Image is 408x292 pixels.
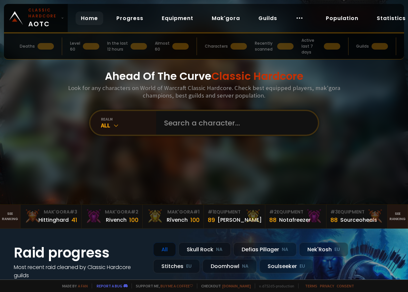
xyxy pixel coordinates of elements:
[211,69,303,83] span: Classic Hardcore
[82,205,143,228] a: Mak'Gora#2Rivench100
[193,209,200,215] span: # 1
[179,242,231,257] div: Skull Rock
[20,205,82,228] a: Mak'Gora#3Hittinghard41
[20,43,35,49] div: Deaths
[4,4,68,32] a: Classic HardcoreAOTC
[147,209,200,215] div: Mak'Gora
[190,215,200,224] div: 100
[269,215,276,224] div: 88
[160,111,310,135] input: Search a character...
[153,259,200,273] div: Stitches
[356,43,369,49] div: Guilds
[253,11,282,25] a: Guilds
[334,246,340,253] small: EU
[218,216,262,224] div: [PERSON_NAME]
[101,122,156,129] div: All
[388,205,408,228] a: Seeranking
[143,205,204,228] a: Mak'Gora#1Rîvench100
[205,43,228,49] div: Characters
[301,37,321,55] div: Active last 7 days
[14,242,145,263] h1: Raid progress
[340,216,377,224] div: Sourceoheals
[300,263,305,270] small: EU
[321,11,364,25] a: Population
[255,40,275,52] div: Recently scanned
[255,283,294,288] span: v. d752d5 - production
[208,209,261,215] div: Equipment
[167,216,188,224] div: Rîvench
[330,209,338,215] span: # 3
[269,209,322,215] div: Equipment
[156,11,199,25] a: Equipment
[85,209,138,215] div: Mak'Gora
[330,215,338,224] div: 88
[326,205,388,228] a: #3Equipment88Sourceoheals
[106,216,127,224] div: Rivench
[233,242,297,257] div: Defias Pillager
[206,11,245,25] a: Mak'gora
[299,242,348,257] div: Nek'Rosh
[65,84,343,99] h3: Look for any characters on World of Warcraft Classic Hardcore. Check best equipped players, mak'g...
[14,263,145,280] h4: Most recent raid cleaned by Classic Hardcore guilds
[132,283,193,288] span: Support me,
[186,263,192,270] small: EU
[155,40,170,52] div: Almost 60
[38,216,69,224] div: Hittinghard
[259,259,313,273] div: Soulseeker
[28,7,59,19] small: Classic Hardcore
[242,263,249,270] small: NA
[70,209,77,215] span: # 3
[101,117,156,122] div: realm
[204,205,265,228] a: #1Equipment89[PERSON_NAME]
[78,283,88,288] a: a fan
[330,209,383,215] div: Equipment
[222,283,251,288] a: [DOMAIN_NAME]
[111,11,149,25] a: Progress
[282,246,288,253] small: NA
[208,209,214,215] span: # 1
[70,40,80,52] div: Level 60
[153,242,176,257] div: All
[216,246,223,253] small: NA
[279,216,311,224] div: Notafreezer
[76,11,103,25] a: Home
[58,283,88,288] span: Made by
[71,215,77,224] div: 41
[97,283,122,288] a: Report a bug
[305,283,317,288] a: Terms
[337,283,354,288] a: Consent
[265,205,326,228] a: #2Equipment88Notafreezer
[269,209,277,215] span: # 2
[131,209,138,215] span: # 2
[24,209,77,215] div: Mak'Gora
[208,215,215,224] div: 89
[105,68,303,84] h1: Ahead Of The Curve
[203,259,257,273] div: Doomhowl
[129,215,138,224] div: 100
[320,283,334,288] a: Privacy
[197,283,251,288] span: Checkout
[107,40,128,52] div: In the last 12 hours
[160,283,193,288] a: Buy me a coffee
[28,7,59,29] span: AOTC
